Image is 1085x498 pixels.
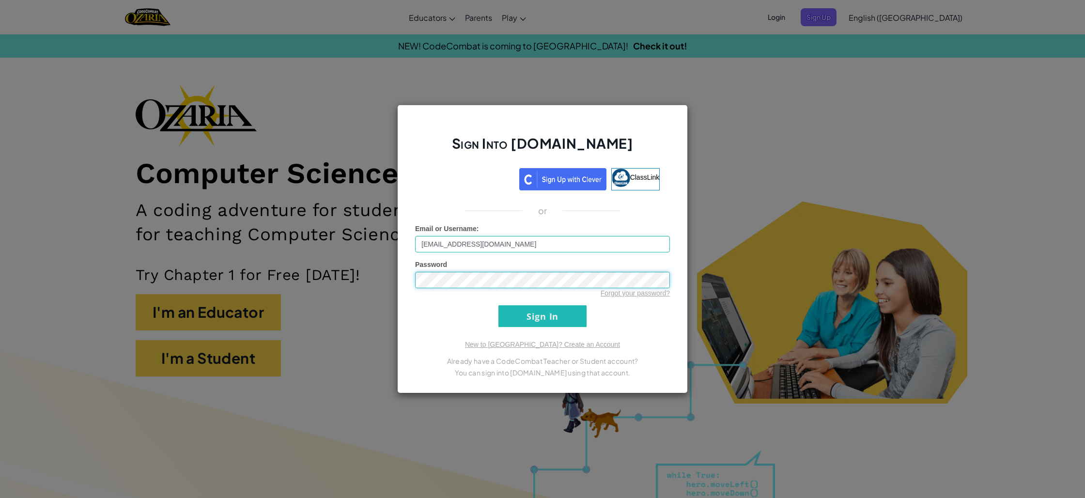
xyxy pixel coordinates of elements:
[415,134,670,162] h2: Sign Into [DOMAIN_NAME]
[498,305,587,327] input: Sign In
[601,289,670,297] a: Forgot your password?
[420,167,519,188] iframe: Sign in with Google Button
[415,367,670,378] p: You can sign into [DOMAIN_NAME] using that account.
[630,173,660,181] span: ClassLink
[519,168,606,190] img: clever_sso_button@2x.png
[538,205,547,217] p: or
[415,355,670,367] p: Already have a CodeCombat Teacher or Student account?
[415,225,477,233] span: Email or Username
[465,341,620,348] a: New to [GEOGRAPHIC_DATA]? Create an Account
[612,169,630,187] img: classlink-logo-small.png
[415,261,447,268] span: Password
[415,224,479,233] label: :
